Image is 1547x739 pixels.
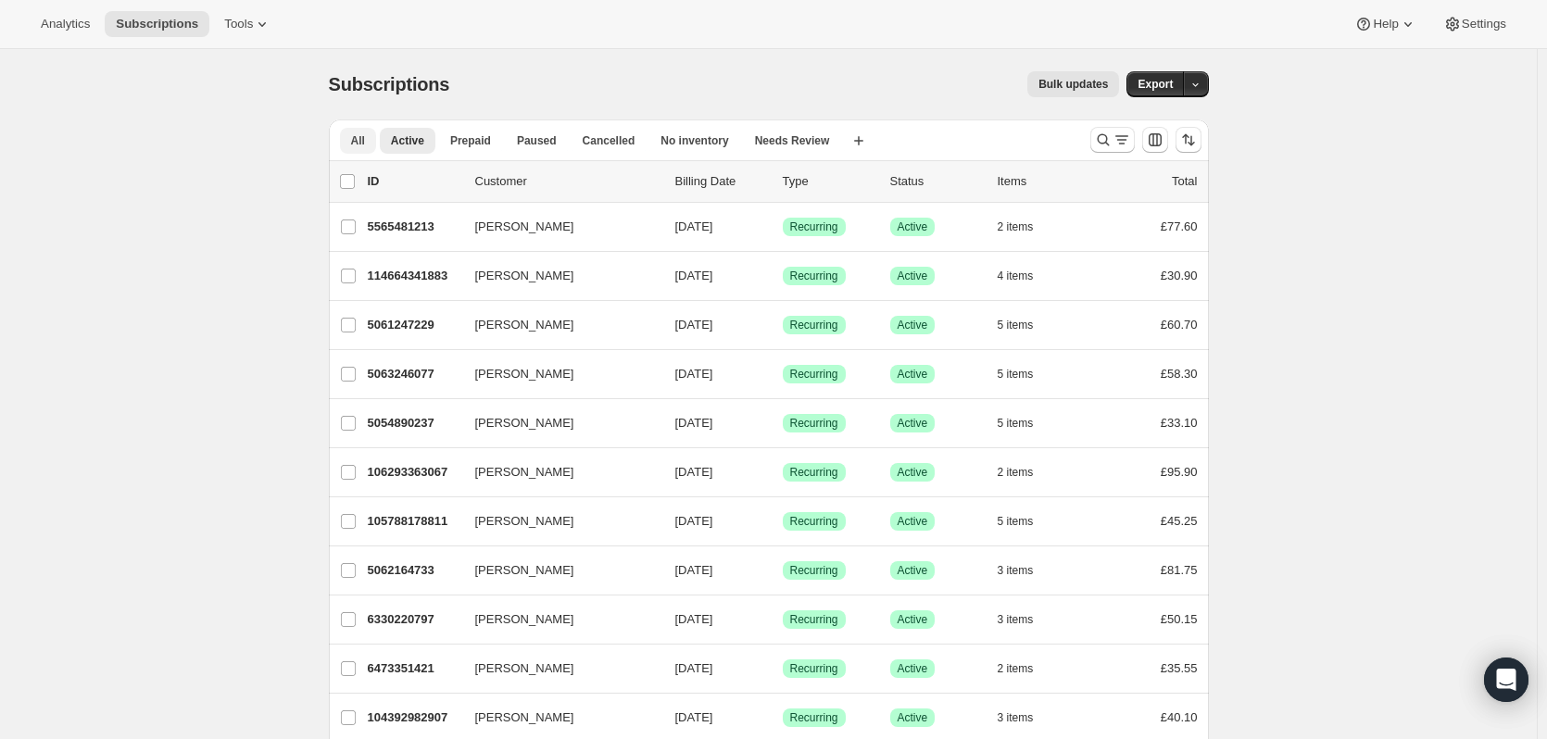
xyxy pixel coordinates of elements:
[464,310,649,340] button: [PERSON_NAME]
[675,318,713,332] span: [DATE]
[790,710,838,725] span: Recurring
[898,269,928,283] span: Active
[1343,11,1428,37] button: Help
[475,512,574,531] span: [PERSON_NAME]
[213,11,283,37] button: Tools
[475,708,574,727] span: [PERSON_NAME]
[368,361,1198,387] div: 5063246077[PERSON_NAME][DATE]SuccessRecurringSuccessActive5 items£58.30
[790,514,838,529] span: Recurring
[1142,127,1168,153] button: Customize table column order and visibility
[1161,269,1198,282] span: £30.90
[998,312,1054,338] button: 5 items
[898,219,928,234] span: Active
[998,710,1034,725] span: 3 items
[998,269,1034,283] span: 4 items
[329,74,450,94] span: Subscriptions
[1161,367,1198,381] span: £58.30
[224,17,253,31] span: Tools
[998,607,1054,633] button: 3 items
[368,365,460,383] p: 5063246077
[368,459,1198,485] div: 106293363067[PERSON_NAME][DATE]SuccessRecurringSuccessActive2 items£95.90
[675,269,713,282] span: [DATE]
[998,410,1054,436] button: 5 items
[464,261,649,291] button: [PERSON_NAME]
[790,612,838,627] span: Recurring
[1038,77,1108,92] span: Bulk updates
[675,514,713,528] span: [DATE]
[898,563,928,578] span: Active
[790,416,838,431] span: Recurring
[475,414,574,432] span: [PERSON_NAME]
[1161,563,1198,577] span: £81.75
[1161,710,1198,724] span: £40.10
[41,17,90,31] span: Analytics
[368,414,460,432] p: 5054890237
[1138,77,1173,92] span: Export
[998,367,1034,382] span: 5 items
[1161,612,1198,626] span: £50.15
[368,659,460,678] p: 6473351421
[368,172,1198,191] div: IDCustomerBilling DateTypeStatusItemsTotal
[464,556,649,585] button: [PERSON_NAME]
[998,661,1034,676] span: 2 items
[1161,219,1198,233] span: £77.60
[464,507,649,536] button: [PERSON_NAME]
[1161,661,1198,675] span: £35.55
[1462,17,1506,31] span: Settings
[890,172,983,191] p: Status
[998,219,1034,234] span: 2 items
[1161,465,1198,479] span: £95.90
[675,465,713,479] span: [DATE]
[783,172,875,191] div: Type
[464,359,649,389] button: [PERSON_NAME]
[368,508,1198,534] div: 105788178811[PERSON_NAME][DATE]SuccessRecurringSuccessActive5 items£45.25
[790,219,838,234] span: Recurring
[998,612,1034,627] span: 3 items
[368,705,1198,731] div: 104392982907[PERSON_NAME][DATE]SuccessRecurringSuccessActive3 items£40.10
[998,416,1034,431] span: 5 items
[675,367,713,381] span: [DATE]
[475,561,574,580] span: [PERSON_NAME]
[475,218,574,236] span: [PERSON_NAME]
[464,212,649,242] button: [PERSON_NAME]
[368,218,460,236] p: 5565481213
[998,514,1034,529] span: 5 items
[368,263,1198,289] div: 114664341883[PERSON_NAME][DATE]SuccessRecurringSuccessActive4 items£30.90
[475,172,660,191] p: Customer
[675,219,713,233] span: [DATE]
[450,133,491,148] span: Prepaid
[368,656,1198,682] div: 6473351421[PERSON_NAME][DATE]SuccessRecurringSuccessActive2 items£35.55
[790,563,838,578] span: Recurring
[368,463,460,482] p: 106293363067
[368,607,1198,633] div: 6330220797[PERSON_NAME][DATE]SuccessRecurringSuccessActive3 items£50.15
[660,133,728,148] span: No inventory
[898,318,928,332] span: Active
[675,710,713,724] span: [DATE]
[998,508,1054,534] button: 5 items
[1161,318,1198,332] span: £60.70
[998,172,1090,191] div: Items
[475,267,574,285] span: [PERSON_NAME]
[475,365,574,383] span: [PERSON_NAME]
[1172,172,1197,191] p: Total
[1484,658,1528,702] div: Open Intercom Messenger
[898,710,928,725] span: Active
[475,610,574,629] span: [PERSON_NAME]
[898,465,928,480] span: Active
[898,514,928,529] span: Active
[368,172,460,191] p: ID
[1161,514,1198,528] span: £45.25
[351,133,365,148] span: All
[998,563,1034,578] span: 3 items
[583,133,635,148] span: Cancelled
[675,563,713,577] span: [DATE]
[998,656,1054,682] button: 2 items
[116,17,198,31] span: Subscriptions
[844,128,874,154] button: Create new view
[898,612,928,627] span: Active
[475,316,574,334] span: [PERSON_NAME]
[755,133,830,148] span: Needs Review
[675,172,768,191] p: Billing Date
[391,133,424,148] span: Active
[998,557,1054,583] button: 3 items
